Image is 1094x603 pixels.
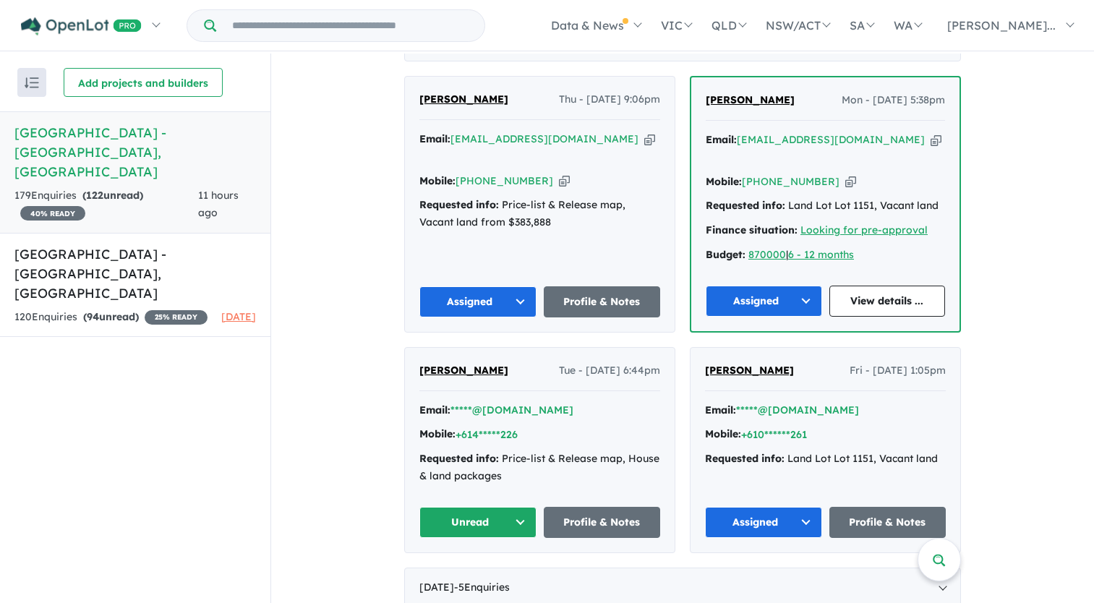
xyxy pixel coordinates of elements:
[419,93,508,106] span: [PERSON_NAME]
[14,244,256,303] h5: [GEOGRAPHIC_DATA] - [GEOGRAPHIC_DATA] , [GEOGRAPHIC_DATA]
[800,223,928,236] a: Looking for pre-approval
[419,174,456,187] strong: Mobile:
[706,133,737,146] strong: Email:
[706,199,785,212] strong: Requested info:
[705,450,946,468] div: Land Lot Lot 1151, Vacant land
[705,427,741,440] strong: Mobile:
[559,91,660,108] span: Thu - [DATE] 9:06pm
[83,310,139,323] strong: ( unread)
[829,286,946,317] a: View details ...
[454,581,510,594] span: - 5 Enquir ies
[788,248,854,261] a: 6 - 12 months
[419,197,660,231] div: Price-list & Release map, Vacant land from $383,888
[221,310,256,323] span: [DATE]
[145,310,208,325] span: 25 % READY
[87,310,99,323] span: 94
[219,10,482,41] input: Try estate name, suburb, builder or developer
[14,187,198,222] div: 179 Enquir ies
[419,132,450,145] strong: Email:
[456,174,553,187] a: [PHONE_NUMBER]
[742,175,839,188] a: [PHONE_NUMBER]
[419,403,450,416] strong: Email:
[931,132,941,147] button: Copy
[419,198,499,211] strong: Requested info:
[14,123,256,181] h5: [GEOGRAPHIC_DATA] - [GEOGRAPHIC_DATA] , [GEOGRAPHIC_DATA]
[947,18,1056,33] span: [PERSON_NAME]...
[706,223,798,236] strong: Finance situation:
[706,175,742,188] strong: Mobile:
[544,507,661,538] a: Profile & Notes
[850,362,946,380] span: Fri - [DATE] 1:05pm
[419,427,456,440] strong: Mobile:
[82,189,143,202] strong: ( unread)
[419,286,537,317] button: Assigned
[21,17,142,35] img: Openlot PRO Logo White
[705,452,785,465] strong: Requested info:
[419,450,660,485] div: Price-list & Release map, House & land packages
[705,364,794,377] span: [PERSON_NAME]
[198,189,239,219] span: 11 hours ago
[842,92,945,109] span: Mon - [DATE] 5:38pm
[559,362,660,380] span: Tue - [DATE] 6:44pm
[419,362,508,380] a: [PERSON_NAME]
[544,286,661,317] a: Profile & Notes
[25,77,39,88] img: sort.svg
[737,133,925,146] a: [EMAIL_ADDRESS][DOMAIN_NAME]
[86,189,103,202] span: 122
[829,507,946,538] a: Profile & Notes
[706,92,795,109] a: [PERSON_NAME]
[419,507,537,538] button: Unread
[20,206,85,221] span: 40 % READY
[845,174,856,189] button: Copy
[705,403,736,416] strong: Email:
[644,132,655,147] button: Copy
[706,247,945,264] div: |
[706,197,945,215] div: Land Lot Lot 1151, Vacant land
[748,248,786,261] a: 870000
[706,248,745,261] strong: Budget:
[705,507,822,538] button: Assigned
[706,93,795,106] span: [PERSON_NAME]
[419,364,508,377] span: [PERSON_NAME]
[559,174,570,189] button: Copy
[450,132,638,145] a: [EMAIL_ADDRESS][DOMAIN_NAME]
[14,309,208,326] div: 120 Enquir ies
[419,91,508,108] a: [PERSON_NAME]
[706,286,822,317] button: Assigned
[64,68,223,97] button: Add projects and builders
[419,452,499,465] strong: Requested info:
[705,362,794,380] a: [PERSON_NAME]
